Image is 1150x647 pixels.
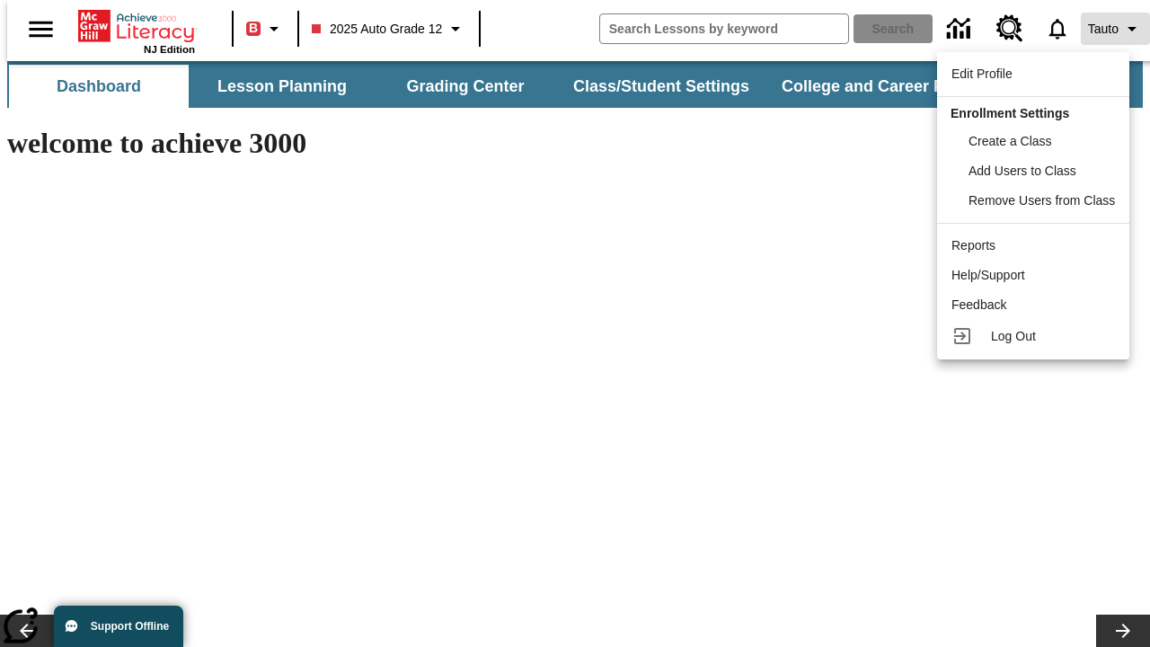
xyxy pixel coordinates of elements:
span: Remove Users from Class [969,193,1115,208]
span: Enrollment Settings [951,106,1069,120]
span: Edit Profile [951,66,1013,81]
span: Reports [951,238,995,253]
span: Feedback [951,297,1006,312]
span: Log Out [991,329,1036,343]
span: Help/Support [951,268,1025,282]
span: Add Users to Class [969,164,1076,178]
span: Create a Class [969,134,1052,148]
